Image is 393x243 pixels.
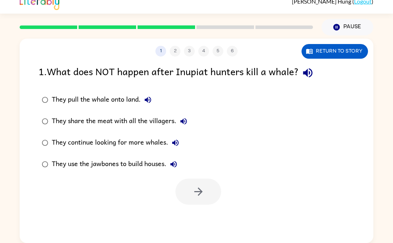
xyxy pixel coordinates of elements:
div: They continue looking for more whales. [52,136,183,150]
button: Return to story [302,44,368,59]
div: They use the jawbones to build houses. [52,157,181,171]
button: They use the jawbones to build houses. [166,157,181,171]
button: They share the meat with all the villagers. [176,114,191,128]
button: Pause [322,19,373,35]
div: They pull the whale onto land. [52,93,155,107]
div: 1 . What does NOT happen after Inupiat hunters kill a whale? [39,64,354,82]
button: They pull the whale onto land. [141,93,155,107]
button: They continue looking for more whales. [168,136,183,150]
button: 1 [155,46,166,57]
div: They share the meat with all the villagers. [52,114,191,128]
